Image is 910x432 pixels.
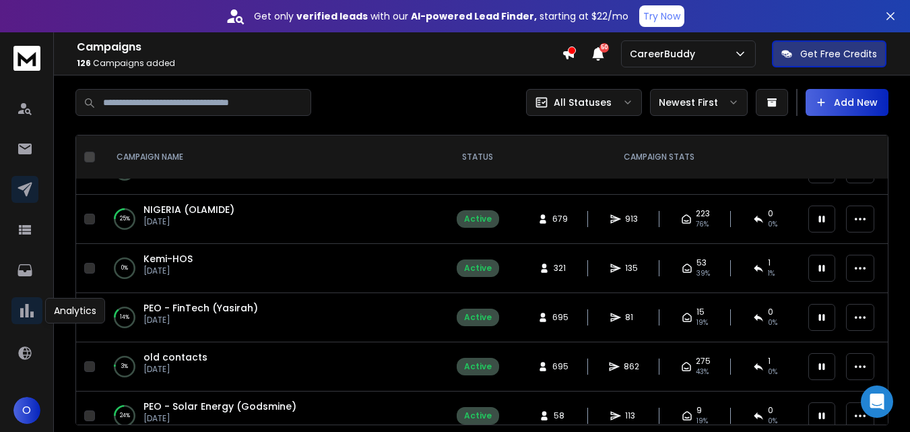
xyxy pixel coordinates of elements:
[696,405,702,416] span: 9
[768,356,771,367] span: 1
[143,203,234,216] a: NIGERIA (OLAMIDE)
[768,317,777,328] span: 0 %
[296,9,368,23] strong: verified leads
[696,257,707,268] span: 53
[518,135,800,179] th: CAMPAIGN STATS
[13,397,40,424] button: O
[696,208,710,219] span: 223
[625,214,639,224] span: 913
[464,312,492,323] div: Active
[552,312,568,323] span: 695
[100,293,437,342] td: 14%PEO - FinTech (Yasirah)[DATE]
[630,47,701,61] p: CareerBuddy
[143,364,207,375] p: [DATE]
[120,409,130,423] p: 24 %
[464,410,492,421] div: Active
[464,214,492,224] div: Active
[143,350,207,364] a: old contacts
[768,268,775,279] span: 1 %
[806,89,888,116] button: Add New
[143,400,296,413] a: PEO - Solar Energy (Godsmine)
[254,9,628,23] p: Get only with our starting at $22/mo
[100,195,437,244] td: 25%NIGERIA (OLAMIDE)[DATE]
[411,9,537,23] strong: AI-powered Lead Finder,
[861,385,893,418] div: Open Intercom Messenger
[45,298,105,323] div: Analytics
[696,268,710,279] span: 39 %
[143,216,234,227] p: [DATE]
[143,301,258,315] a: PEO - FinTech (Yasirah)
[768,208,773,219] span: 0
[143,413,296,424] p: [DATE]
[650,89,748,116] button: Newest First
[100,135,437,179] th: CAMPAIGN NAME
[100,342,437,392] td: 3%old contacts[DATE]
[120,212,130,226] p: 25 %
[768,367,777,377] span: 0 %
[800,47,877,61] p: Get Free Credits
[772,40,886,67] button: Get Free Credits
[437,135,518,179] th: STATUS
[100,244,437,293] td: 0%Kemi-HOS[DATE]
[552,214,568,224] span: 679
[768,219,777,230] span: 0 %
[554,96,612,109] p: All Statuses
[696,317,708,328] span: 19 %
[143,252,193,266] a: Kemi-HOS
[552,361,568,372] span: 695
[599,43,609,53] span: 50
[696,356,711,367] span: 275
[768,307,773,317] span: 0
[77,57,91,69] span: 126
[554,410,567,421] span: 58
[696,416,708,427] span: 19 %
[768,405,773,416] span: 0
[696,219,709,230] span: 76 %
[13,46,40,71] img: logo
[77,39,562,55] h1: Campaigns
[77,58,562,69] p: Campaigns added
[768,257,771,268] span: 1
[639,5,684,27] button: Try Now
[143,315,258,326] p: [DATE]
[120,311,129,324] p: 14 %
[625,410,639,421] span: 113
[643,9,680,23] p: Try Now
[625,312,639,323] span: 81
[554,263,567,274] span: 321
[696,307,705,317] span: 15
[464,361,492,372] div: Active
[768,416,777,427] span: 0 %
[625,263,639,274] span: 135
[464,263,492,274] div: Active
[121,261,128,275] p: 0 %
[696,367,709,377] span: 43 %
[143,266,193,276] p: [DATE]
[121,360,128,373] p: 3 %
[624,361,639,372] span: 862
